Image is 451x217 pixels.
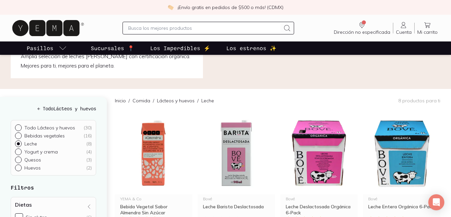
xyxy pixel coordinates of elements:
img: 6-pack leche deslactosada orgánica Bove. La leche orgánica es libre de pesticidas, hormonas y org... [280,112,358,194]
h4: Dietas [15,201,32,208]
div: Bebida Vegetal Sabor Almendra Sin Azúcar [120,204,187,216]
p: Bebidas vegetales [24,133,65,139]
div: ( 2 ) [86,165,92,171]
p: Sucursales 📍 [91,44,134,52]
p: Pasillos [27,44,53,52]
img: check [168,4,174,10]
span: Mi carrito [417,29,438,35]
p: Leche [201,97,214,104]
p: Huevos [24,165,41,171]
p: Quesos [24,157,41,163]
p: Amplia selección de leches [PERSON_NAME] con certificación orgánica. Mejores para ti, mejores par... [21,51,193,70]
a: Inicio [115,98,126,104]
div: Bové [368,197,435,201]
p: ¡Envío gratis en pedidos de $500 o más! (CDMX) [178,4,283,11]
div: ( 16 ) [83,133,92,139]
div: Leche Entera Orgánica 6-Pack [368,204,435,216]
div: Bové [203,197,270,201]
p: 8 productos para ti [398,98,440,104]
img: Leche Barista Deslactosada Bové [198,112,275,194]
img: Bebida Vegetal de Almendra Sin Azúcar YEMA [115,112,192,194]
a: ← TodoLácteos y huevos [11,105,96,112]
a: pasillo-todos-link [25,41,68,55]
div: YEMA & Co [120,197,187,201]
a: Los Imperdibles ⚡️ [149,41,212,55]
span: / [150,97,157,104]
span: Cuenta [396,29,412,35]
strong: Filtros [11,184,34,191]
div: ( 8 ) [86,141,92,147]
p: Los estrenos ✨ [226,44,276,52]
div: Leche Deslactosada Orgánica 6-Pack [286,204,353,216]
a: Comida [133,98,150,104]
div: ( 30 ) [83,125,92,131]
div: ( 3 ) [86,157,92,163]
a: Mi carrito [415,21,440,35]
a: Lácteos y huevos [157,98,195,104]
span: Dirección no especificada [334,29,390,35]
div: Bové [286,197,353,201]
a: Sucursales 📍 [89,41,136,55]
a: Los estrenos ✨ [225,41,278,55]
input: Busca los mejores productos [128,24,281,32]
span: / [126,97,133,104]
a: Cuenta [393,21,414,35]
div: Leche Barista Deslactosada [203,204,270,216]
a: Dirección no especificada [331,21,393,35]
h5: ← Todo Lácteos y huevos [11,105,96,112]
p: Todo Lácteos y huevos [24,125,75,131]
div: Open Intercom Messenger [428,194,444,210]
div: ( 4 ) [86,149,92,155]
p: Leche [24,141,37,147]
img: 6 litros de leche entera orgánica, libre de pesticidas, hormonas y organismos genéticamente modif... [363,112,440,194]
span: / [195,97,201,104]
p: Yogurt y crema [24,149,58,155]
p: Los Imperdibles ⚡️ [150,44,210,52]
